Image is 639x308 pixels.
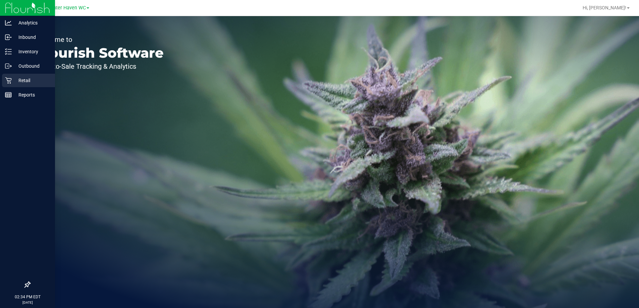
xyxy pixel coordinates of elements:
[3,300,52,305] p: [DATE]
[5,19,12,26] inline-svg: Analytics
[5,34,12,41] inline-svg: Inbound
[36,46,164,60] p: Flourish Software
[5,63,12,69] inline-svg: Outbound
[12,33,52,41] p: Inbound
[12,19,52,27] p: Analytics
[36,63,164,70] p: Seed-to-Sale Tracking & Analytics
[12,48,52,56] p: Inventory
[48,5,86,11] span: Winter Haven WC
[583,5,626,10] span: Hi, [PERSON_NAME]!
[12,62,52,70] p: Outbound
[5,77,12,84] inline-svg: Retail
[5,48,12,55] inline-svg: Inventory
[3,1,5,7] span: 1
[12,91,52,99] p: Reports
[12,76,52,84] p: Retail
[36,36,164,43] p: Welcome to
[5,91,12,98] inline-svg: Reports
[3,294,52,300] p: 02:34 PM EDT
